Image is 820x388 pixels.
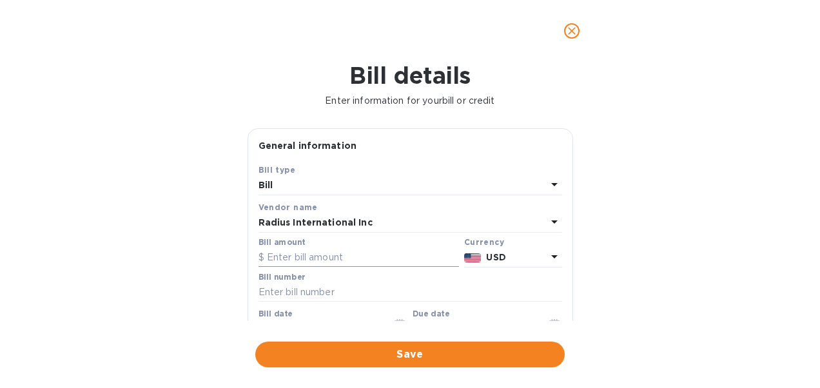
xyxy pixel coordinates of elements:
b: USD [486,252,505,262]
img: USD [464,253,482,262]
span: Save [266,347,554,362]
b: Radius International Inc [259,217,373,228]
label: Bill amount [259,238,305,246]
label: Due date [413,311,449,318]
input: Select date [259,320,380,339]
b: General information [259,141,357,151]
b: Bill type [259,165,296,175]
b: Vendor name [259,202,318,212]
button: Save [255,342,565,367]
label: Bill number [259,273,305,281]
p: Enter information for your bill or credit [10,94,810,108]
input: Due date [413,320,534,339]
b: Currency [464,237,504,247]
button: close [556,15,587,46]
label: Bill date [259,311,293,318]
input: $ Enter bill amount [259,248,459,267]
b: Bill [259,180,273,190]
h1: Bill details [10,62,810,89]
input: Enter bill number [259,283,562,302]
